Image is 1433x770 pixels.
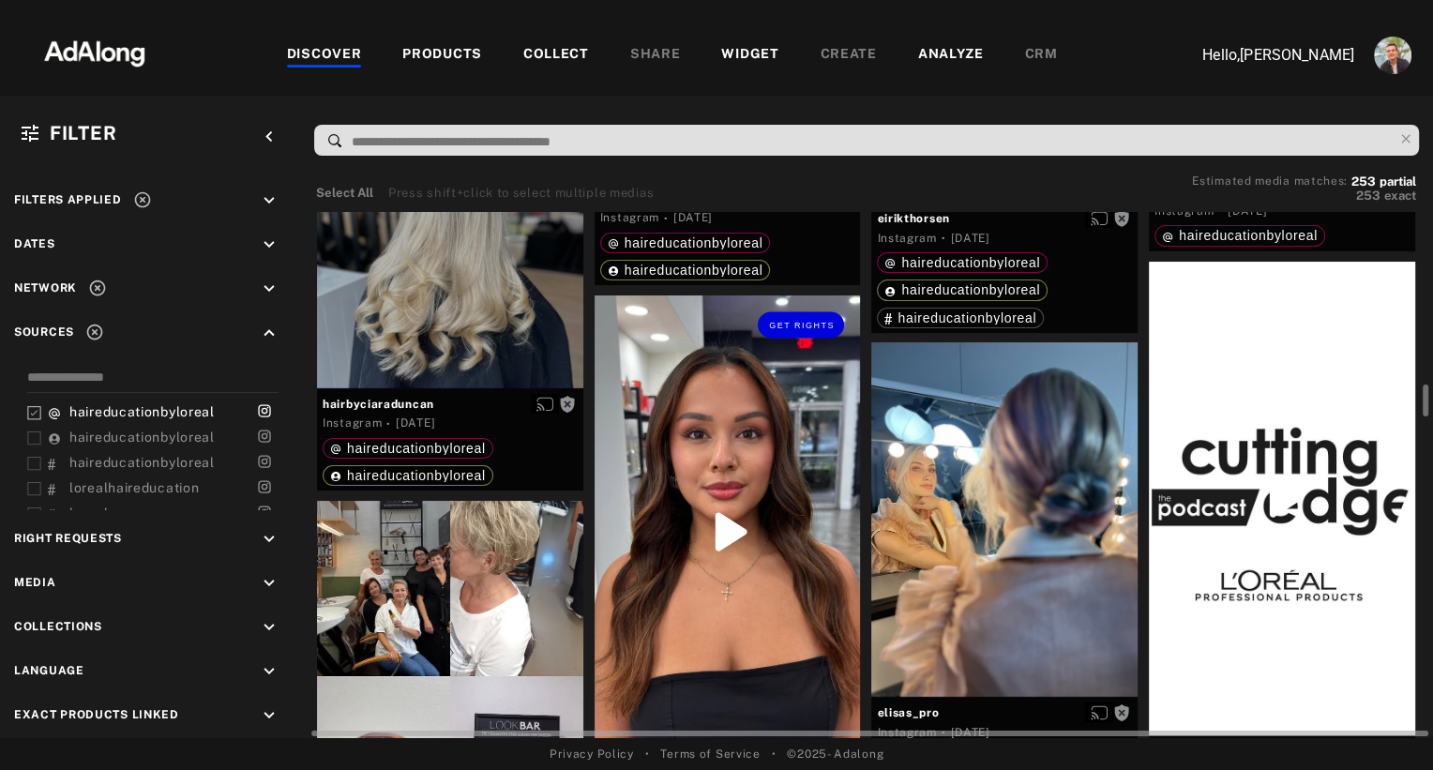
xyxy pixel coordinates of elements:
[347,468,486,483] span: haireducationbyloreal
[1113,211,1130,224] span: Rights not requested
[14,325,74,339] span: Sources
[1113,705,1130,718] span: Rights not requested
[550,746,634,762] a: Privacy Policy
[316,184,373,203] button: Select All
[787,746,883,762] span: © 2025 - Adalong
[259,127,279,147] i: keyboard_arrow_left
[259,190,279,211] i: keyboard_arrow_down
[1025,44,1058,67] div: CRM
[259,234,279,255] i: keyboard_arrow_down
[901,255,1040,270] span: haireducationbyloreal
[259,529,279,550] i: keyboard_arrow_down
[660,746,760,762] a: Terms of Service
[772,746,777,762] span: •
[1154,203,1214,219] div: Instagram
[14,620,102,633] span: Collections
[14,708,179,721] span: Exact Products Linked
[347,441,486,456] span: haireducationbyloreal
[673,211,713,224] time: 2025-09-24T08:23:46.000Z
[1085,702,1113,722] button: Enable diffusion on this media
[1369,32,1416,79] button: Account settings
[884,256,1040,269] div: haireducationbyloreal
[1192,187,1416,205] button: 253exact
[559,397,576,410] span: Rights not requested
[69,506,155,521] span: lorealaccess
[259,323,279,343] i: keyboard_arrow_up
[877,230,936,247] div: Instagram
[1192,174,1348,188] span: Estimated media matches:
[259,573,279,594] i: keyboard_arrow_down
[600,209,659,226] div: Instagram
[14,576,56,589] span: Media
[1356,189,1380,203] span: 253
[69,404,215,419] span: haireducationbyloreal
[1351,177,1416,187] button: 253partial
[12,23,177,80] img: 63233d7d88ed69de3c212112c67096b6.png
[877,704,1132,721] span: elisas_pro
[69,455,215,470] span: haireducationbyloreal
[330,442,486,455] div: haireducationbyloreal
[259,705,279,726] i: keyboard_arrow_down
[14,237,55,250] span: Dates
[259,279,279,299] i: keyboard_arrow_down
[608,236,763,249] div: haireducationbyloreal
[1374,37,1411,74] img: ACg8ocLjEk1irI4XXb49MzUGwa4F_C3PpCyg-3CPbiuLEZrYEA=s96-c
[918,44,984,67] div: ANALYZE
[323,415,382,431] div: Instagram
[942,231,946,246] span: ·
[259,617,279,638] i: keyboard_arrow_down
[69,430,215,445] span: haireducationbyloreal
[14,532,122,545] span: Right Requests
[758,311,844,338] button: Get rights
[1339,680,1433,770] iframe: Chat Widget
[388,184,654,203] div: Press shift+click to select multiple medias
[884,283,1040,296] div: haireducationbyloreal
[877,210,1132,227] span: eirikthorsen
[14,664,84,677] span: Language
[330,469,486,482] div: haireducationbyloreal
[523,44,589,67] div: COLLECT
[1228,204,1267,218] time: 2025-09-24T11:36:07.000Z
[630,44,681,67] div: SHARE
[608,264,763,277] div: haireducationbyloreal
[1218,204,1223,219] span: ·
[531,394,559,414] button: Enable diffusion on this media
[323,396,578,413] span: hairbyciaraduncan
[625,235,763,250] span: haireducationbyloreal
[898,310,1036,325] span: haireducationbyloreal
[1162,229,1318,242] div: haireducationbyloreal
[721,44,778,67] div: WIDGET
[386,416,391,431] span: ·
[50,122,116,144] span: Filter
[1351,174,1376,189] span: 253
[901,282,1040,297] span: haireducationbyloreal
[769,321,835,330] span: Get rights
[884,311,1036,325] div: haireducationbyloreal
[287,44,362,67] div: DISCOVER
[645,746,650,762] span: •
[69,480,199,495] span: lorealhaireducation
[1179,228,1318,243] span: haireducationbyloreal
[402,44,482,67] div: PRODUCTS
[664,211,669,226] span: ·
[396,416,435,430] time: 2025-09-24T08:23:46.000Z
[1085,208,1113,228] button: Enable diffusion on this media
[14,193,122,206] span: Filters applied
[821,44,877,67] div: CREATE
[14,281,77,294] span: Network
[1167,44,1354,67] p: Hello, [PERSON_NAME]
[950,232,989,245] time: 2025-09-24T11:02:50.000Z
[625,263,763,278] span: haireducationbyloreal
[259,661,279,682] i: keyboard_arrow_down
